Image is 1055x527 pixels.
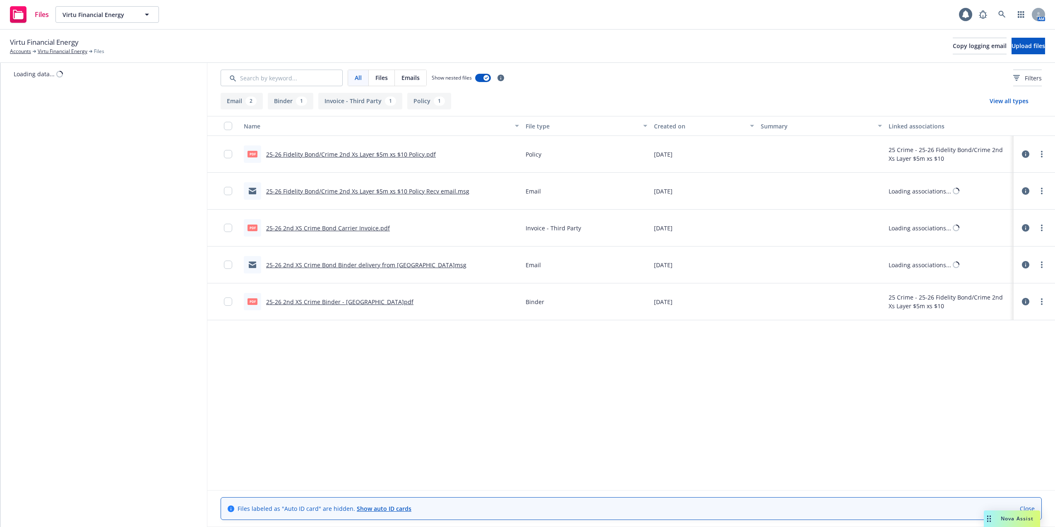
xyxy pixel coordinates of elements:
input: Select all [224,122,232,130]
div: Loading associations... [889,261,951,269]
a: more [1037,149,1047,159]
span: [DATE] [654,187,673,196]
span: Email [526,187,541,196]
div: Loading data... [14,70,55,78]
div: Linked associations [889,122,1010,131]
button: Policy [407,93,451,109]
span: Nova Assist [1001,515,1033,522]
div: 1 [296,97,307,106]
span: Show nested files [432,74,472,81]
div: Drag to move [984,510,994,527]
span: Policy [526,150,541,159]
div: Loading associations... [889,224,951,232]
span: Virtu Financial Energy [62,10,134,19]
span: pdf [248,298,257,305]
button: Binder [268,93,313,109]
span: All [355,73,362,82]
span: Upload files [1012,42,1045,50]
span: [DATE] [654,150,673,159]
div: 1 [385,97,396,106]
span: Files [94,48,104,55]
a: 25-26 2nd XS Crime Bond Carrier Invoice.pdf [266,224,390,232]
button: Created on [651,116,757,136]
a: more [1037,223,1047,233]
button: Email [221,93,263,109]
span: Virtu Financial Energy [10,37,79,48]
span: [DATE] [654,297,673,306]
div: Summary [761,122,873,131]
span: pdf [248,225,257,231]
span: [DATE] [654,224,673,232]
input: Toggle Row Selected [224,150,232,158]
a: more [1037,297,1047,307]
div: 25 Crime - 25-26 Fidelity Bond/Crime 2nd Xs Layer $5m xs $10 [889,145,1010,163]
button: Linked associations [885,116,1014,136]
span: pdf [248,151,257,157]
button: File type [522,116,651,136]
a: 25-26 2nd XS Crime Binder - [GEOGRAPHIC_DATA]pdf [266,298,413,306]
span: Copy logging email [953,42,1007,50]
span: [DATE] [654,261,673,269]
span: Binder [526,297,544,306]
div: File type [526,122,638,131]
button: Upload files [1012,38,1045,54]
a: Show auto ID cards [357,505,411,512]
button: Name [240,116,522,136]
a: more [1037,186,1047,196]
div: Loading associations... [889,187,951,196]
span: Files labeled as "Auto ID card" are hidden. [238,504,411,513]
input: Search by keyword... [221,70,343,86]
span: Files [35,11,49,18]
span: Filters [1013,74,1042,82]
a: Close [1020,504,1035,513]
div: 1 [434,97,445,106]
div: 2 [245,97,257,106]
a: Files [7,3,52,26]
div: 25 Crime - 25-26 Fidelity Bond/Crime 2nd Xs Layer $5m xs $10 [889,293,1010,310]
a: 25-26 Fidelity Bond/Crime 2nd Xs Layer $5m xs $10 Policy Recv email.msg [266,187,469,195]
span: Invoice - Third Party [526,224,581,232]
a: Report a Bug [975,6,991,23]
div: Created on [654,122,745,131]
input: Toggle Row Selected [224,261,232,269]
a: Switch app [1013,6,1029,23]
button: Filters [1013,70,1042,86]
span: Files [375,73,388,82]
button: Invoice - Third Party [318,93,402,109]
button: Copy logging email [953,38,1007,54]
a: Search [994,6,1010,23]
span: Emails [401,73,420,82]
a: more [1037,260,1047,270]
input: Toggle Row Selected [224,187,232,195]
button: Nova Assist [984,510,1040,527]
a: Accounts [10,48,31,55]
button: Virtu Financial Energy [55,6,159,23]
button: Summary [757,116,886,136]
a: 25-26 Fidelity Bond/Crime 2nd Xs Layer $5m xs $10 Policy.pdf [266,150,436,158]
a: Virtu Financial Energy [38,48,87,55]
div: Name [244,122,510,131]
span: Filters [1025,74,1042,82]
span: Email [526,261,541,269]
input: Toggle Row Selected [224,224,232,232]
button: View all types [976,93,1042,109]
a: 25-26 2nd XS Crime Bond Binder delivery from [GEOGRAPHIC_DATA]msg [266,261,466,269]
input: Toggle Row Selected [224,297,232,306]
